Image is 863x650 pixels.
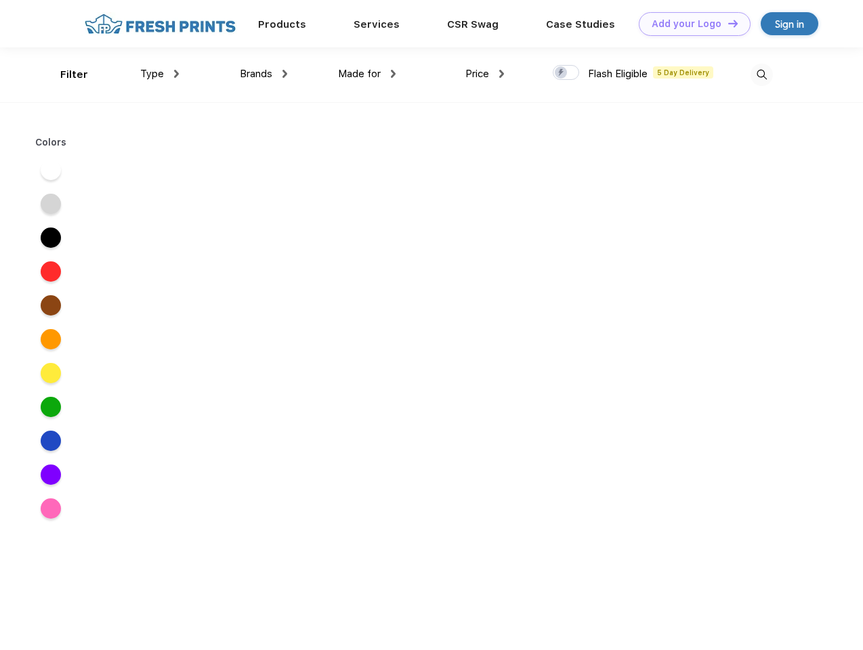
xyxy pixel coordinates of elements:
span: Flash Eligible [588,68,648,80]
div: Sign in [775,16,804,32]
img: dropdown.png [499,70,504,78]
a: Sign in [761,12,818,35]
img: DT [728,20,738,27]
div: Add your Logo [652,18,721,30]
div: Colors [25,135,77,150]
img: dropdown.png [391,70,396,78]
a: Products [258,18,306,30]
img: dropdown.png [282,70,287,78]
img: fo%20logo%202.webp [81,12,240,36]
img: desktop_search.svg [751,64,773,86]
span: 5 Day Delivery [653,66,713,79]
span: Price [465,68,489,80]
span: Made for [338,68,381,80]
span: Type [140,68,164,80]
span: Brands [240,68,272,80]
div: Filter [60,67,88,83]
img: dropdown.png [174,70,179,78]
